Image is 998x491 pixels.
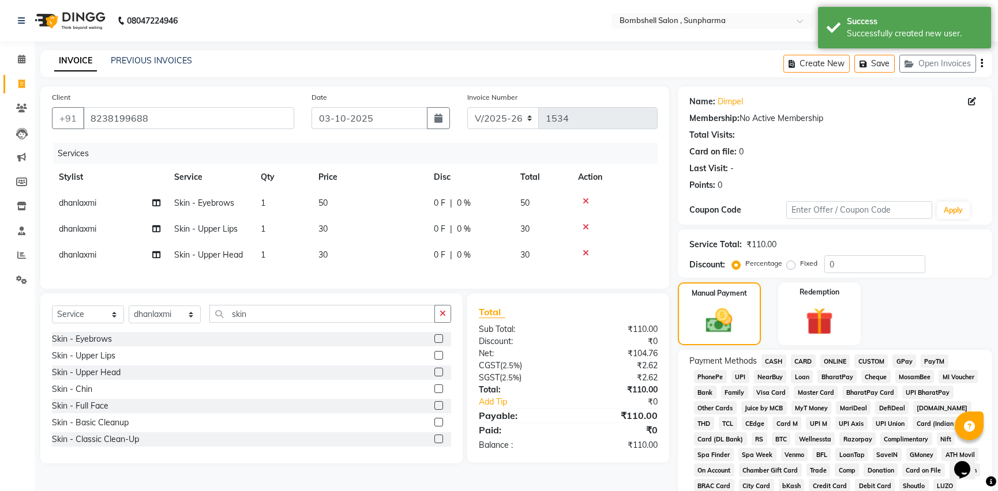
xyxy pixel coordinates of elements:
span: [DOMAIN_NAME] [913,401,971,414]
th: Stylist [52,164,167,190]
span: 0 F [434,249,445,261]
a: Dimpel [718,96,743,108]
div: ( ) [470,372,568,384]
span: 0 F [434,223,445,235]
span: MariDeal [836,401,871,414]
button: Save [854,55,895,73]
span: dhanlaxmi [59,250,96,260]
button: Open Invoices [899,55,976,73]
div: Paid: [470,423,568,437]
span: 0 % [457,197,471,209]
div: Success [847,16,982,28]
div: Skin - Classic Clean-Up [52,433,139,445]
span: UPI [731,370,749,383]
span: Skin - Upper Head [174,250,243,260]
div: Successfully created new user. [847,28,982,40]
div: Sub Total: [470,323,568,335]
span: | [450,223,452,235]
span: Comp [835,463,859,477]
div: Skin - Upper Head [52,367,121,379]
span: 1 [261,198,265,208]
th: Qty [254,164,312,190]
input: Search or Scan [209,305,435,323]
span: BFL [812,448,831,461]
label: Manual Payment [692,288,747,299]
div: ₹0 [568,423,666,437]
div: ₹104.76 [568,348,666,360]
div: Membership: [689,112,740,124]
span: Complimentary [880,432,932,445]
input: Search by Name/Mobile/Email/Code [83,107,294,129]
span: Total [479,306,505,318]
span: | [450,197,452,209]
div: 0 [718,179,722,191]
div: Total: [470,384,568,396]
button: Apply [937,202,970,219]
div: Discount: [689,259,725,271]
span: ATH Movil [941,448,978,461]
div: Skin - Upper Lips [52,350,115,362]
span: GPay [892,354,916,368]
div: Points: [689,179,715,191]
span: Donation [864,463,898,477]
div: Last Visit: [689,163,728,175]
div: ₹2.62 [568,372,666,384]
span: UPI BharatPay [902,386,954,399]
span: dhanlaxmi [59,224,96,234]
span: Family [721,386,748,399]
span: ONLINE [820,354,850,368]
label: Percentage [745,258,782,269]
span: 30 [520,250,530,260]
span: CGST [479,360,500,371]
div: Payable: [470,409,568,422]
button: +91 [52,107,84,129]
span: PayTM [921,354,948,368]
span: 2.5% [502,373,519,382]
a: INVOICE [54,51,97,71]
span: | [450,249,452,261]
span: 1 [261,224,265,234]
iframe: chat widget [950,445,986,479]
label: Redemption [800,287,839,297]
span: DefiDeal [875,401,909,414]
div: Skin - Full Face [52,400,108,412]
span: Venmo [781,448,808,461]
div: ₹110.00 [568,439,666,451]
span: Spa Week [738,448,776,461]
span: MyT Money [791,401,832,414]
img: _gift.svg [797,304,842,338]
div: Services [53,143,666,164]
span: Card on File [902,463,945,477]
span: Cheque [861,370,891,383]
span: dhanlaxmi [59,198,96,208]
b: 08047224946 [127,5,178,37]
div: No Active Membership [689,112,981,124]
a: PREVIOUS INVOICES [111,55,192,66]
span: Juice by MCB [741,401,787,414]
span: Razorpay [839,432,876,445]
div: Skin - Basic Cleanup [52,417,129,429]
div: Discount: [470,335,568,348]
span: MI Voucher [939,370,978,383]
span: TCL [719,417,737,430]
span: CARD [791,354,816,368]
div: ( ) [470,360,568,372]
th: Total [513,164,571,190]
div: Net: [470,348,568,360]
span: Skin - Eyebrows [174,198,234,208]
div: ₹0 [568,335,666,348]
div: ₹2.62 [568,360,666,372]
span: Bank [694,386,716,399]
th: Service [167,164,254,190]
span: LoanTap [835,448,868,461]
div: ₹110.00 [568,323,666,335]
span: NearBuy [754,370,787,383]
div: ₹0 [584,396,666,408]
span: 30 [318,224,328,234]
div: Name: [689,96,715,108]
span: CEdge [742,417,768,430]
span: 0 % [457,249,471,261]
span: BharatPay [817,370,857,383]
span: SGST [479,372,500,383]
div: - [730,163,734,175]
